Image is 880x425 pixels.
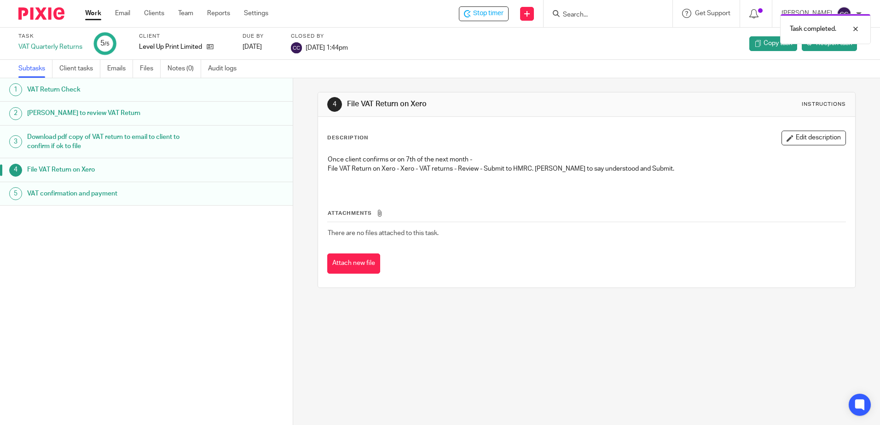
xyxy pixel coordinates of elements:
[139,42,202,52] p: Level Up Print Limited
[306,44,348,51] span: [DATE] 1:44pm
[139,33,231,40] label: Client
[9,164,22,177] div: 4
[782,131,846,145] button: Edit description
[327,253,380,274] button: Attach new file
[140,60,161,78] a: Files
[243,42,279,52] div: [DATE]
[327,97,342,112] div: 4
[328,211,372,216] span: Attachments
[291,42,302,53] img: svg%3E
[115,9,130,18] a: Email
[18,7,64,20] img: Pixie
[291,33,348,40] label: Closed by
[802,101,846,108] div: Instructions
[837,6,851,21] img: svg%3E
[27,187,198,201] h1: VAT confirmation and payment
[327,134,368,142] p: Description
[18,60,52,78] a: Subtasks
[59,60,100,78] a: Client tasks
[168,60,201,78] a: Notes (0)
[144,9,164,18] a: Clients
[9,83,22,96] div: 1
[790,24,836,34] p: Task completed.
[9,135,22,148] div: 3
[459,6,509,21] div: Level Up Print Limited - VAT Quarterly Returns
[100,38,110,49] div: 5
[107,60,133,78] a: Emails
[27,130,198,154] h1: Download pdf copy of VAT return to email to client to confirm if ok to file
[207,9,230,18] a: Reports
[9,187,22,200] div: 5
[328,164,845,173] p: File VAT Return on Xero - Xero - VAT returns - Review - Submit to HMRC. [PERSON_NAME] to say unde...
[243,33,279,40] label: Due by
[328,230,439,236] span: There are no files attached to this task.
[178,9,193,18] a: Team
[347,99,606,109] h1: File VAT Return on Xero
[104,41,110,46] small: /5
[85,9,101,18] a: Work
[18,42,82,52] div: VAT Quarterly Returns
[9,107,22,120] div: 2
[27,83,198,97] h1: VAT Return Check
[27,106,198,120] h1: [PERSON_NAME] to review VAT Return
[27,163,198,177] h1: File VAT Return on Xero
[208,60,243,78] a: Audit logs
[244,9,268,18] a: Settings
[328,155,845,164] p: Once client confirms or on 7th of the next month -
[18,33,82,40] label: Task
